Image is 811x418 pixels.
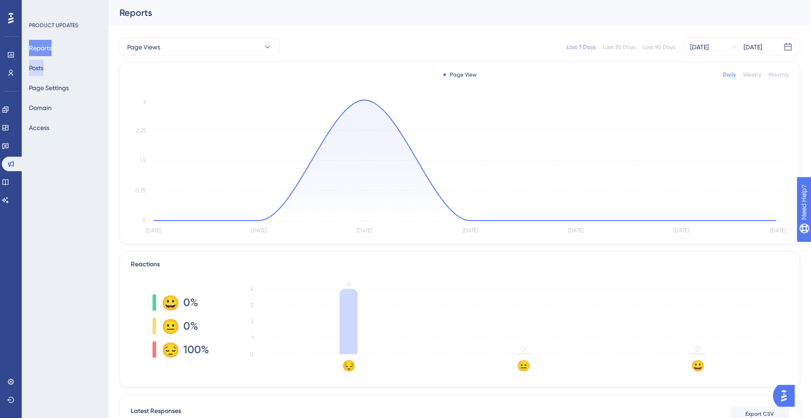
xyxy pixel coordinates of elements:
tspan: 0.75 [135,187,146,194]
tspan: [DATE] [568,227,583,234]
tspan: 1.5 [140,157,146,163]
tspan: 4 [347,280,351,288]
text: 😔 [342,359,356,372]
button: Domain [29,100,52,116]
tspan: [DATE] [673,227,689,234]
button: Reports [29,40,52,56]
tspan: 3 [143,99,146,106]
span: Export CSV [745,410,774,418]
tspan: [DATE] [770,227,786,234]
span: 0% [183,319,198,333]
div: PRODUCT UPDATES [29,22,78,29]
div: 😀 [162,295,176,310]
tspan: 0 [250,351,253,357]
div: Reports [119,6,778,19]
tspan: 2 [251,318,253,325]
tspan: [DATE] [357,227,372,234]
div: 😐 [162,319,176,333]
div: Monthly [768,71,789,78]
div: [DATE] [690,42,709,53]
div: 😔 [162,342,176,357]
tspan: 3 [251,302,253,308]
div: [DATE] [744,42,762,53]
div: Last 30 Days [603,43,635,51]
button: Page Settings [29,80,69,96]
tspan: 1 [252,335,253,341]
div: Weekly [743,71,761,78]
button: Page Views [119,38,280,56]
span: 100% [183,342,209,357]
span: Page Views [127,42,160,53]
tspan: [DATE] [251,227,267,234]
div: Page View [444,71,477,78]
iframe: UserGuiding AI Assistant Launcher [773,382,800,409]
span: 0% [183,295,198,310]
tspan: 0 [695,345,700,353]
text: 😀 [691,359,705,372]
span: Need Help? [22,2,57,13]
button: Posts [29,60,43,76]
div: Reactions [131,259,789,270]
tspan: 0 [521,345,525,353]
tspan: 2.25 [136,127,146,134]
div: Daily [723,71,736,78]
tspan: [DATE] [463,227,478,234]
div: Last 7 Days [567,43,596,51]
div: Last 90 Days [643,43,675,51]
text: 😐 [517,359,530,372]
tspan: [DATE] [146,227,161,234]
button: Access [29,120,49,136]
tspan: 4 [250,286,253,292]
tspan: 0 [142,217,146,224]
